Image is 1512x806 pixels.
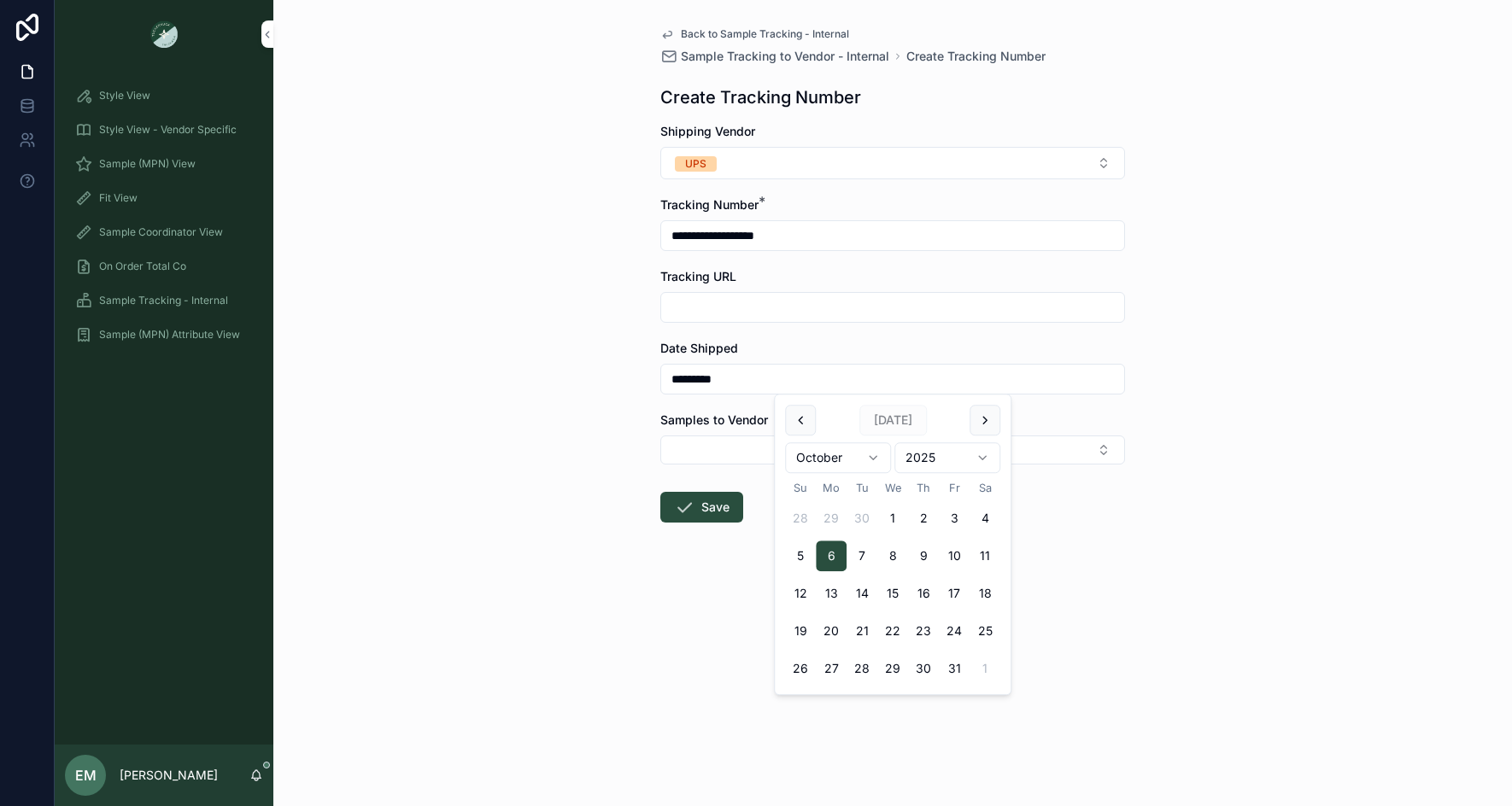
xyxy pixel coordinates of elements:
button: Saturday, October 11th, 2025 [970,540,1000,571]
button: Thursday, October 30th, 2025 [908,653,939,684]
button: Friday, October 17th, 2025 [939,578,970,609]
button: Save [660,492,743,523]
a: Sample (MPN) View [65,149,263,179]
span: Samples to Vendor [660,412,768,427]
h1: Create Tracking Number [660,85,861,109]
a: On Order Total Co [65,251,263,282]
span: Sample (MPN) Attribute View [99,328,240,342]
a: Style View - Vendor Specific [65,114,263,145]
p: [PERSON_NAME] [120,767,218,784]
a: Back to Sample Tracking - Internal [660,27,849,41]
button: Tuesday, October 28th, 2025 [847,653,877,684]
button: Tuesday, October 21st, 2025 [847,616,877,646]
button: Saturday, November 1st, 2025 [970,653,1000,684]
a: Sample Coordinator View [65,217,263,248]
button: Wednesday, October 1st, 2025 [877,503,908,534]
button: Tuesday, October 7th, 2025 [847,540,877,571]
button: Thursday, October 9th, 2025 [908,540,939,571]
button: Sunday, October 5th, 2025 [785,540,816,571]
a: Create Tracking Number [906,48,1046,65]
button: Monday, October 13th, 2025 [816,578,847,609]
button: Sunday, September 28th, 2025 [785,503,816,534]
button: Friday, October 3rd, 2025 [939,503,970,534]
button: Today, Monday, October 6th, 2025, selected [816,540,847,571]
table: October 2025 [785,480,1000,684]
button: Friday, October 10th, 2025 [939,540,970,571]
button: Wednesday, October 15th, 2025 [877,578,908,609]
button: Friday, October 24th, 2025 [939,616,970,646]
button: Monday, September 29th, 2025 [816,503,847,534]
button: Tuesday, October 14th, 2025 [847,578,877,609]
a: Sample (MPN) Attribute View [65,319,263,350]
th: Friday [939,480,970,496]
span: Tracking Number [660,197,759,212]
a: Sample Tracking - Internal [65,285,263,316]
button: Wednesday, October 29th, 2025 [877,653,908,684]
span: Tracking URL [660,269,736,283]
th: Monday [816,480,847,496]
button: Sunday, October 12th, 2025 [785,578,816,609]
button: Saturday, October 18th, 2025 [970,578,1000,609]
button: Select Button [660,147,1125,179]
button: Thursday, October 23rd, 2025 [908,616,939,646]
button: Monday, October 20th, 2025 [816,616,847,646]
button: Monday, October 27th, 2025 [816,653,847,684]
span: Style View - Vendor Specific [99,123,237,137]
span: Sample Tracking - Internal [99,294,228,307]
span: Shipping Vendor [660,124,755,138]
div: scrollable content [55,68,273,372]
span: Back to Sample Tracking - Internal [681,27,849,41]
button: Tuesday, September 30th, 2025 [847,503,877,534]
button: Wednesday, October 8th, 2025 [877,540,908,571]
th: Wednesday [877,480,908,496]
a: Fit View [65,183,263,213]
th: Tuesday [847,480,877,496]
button: Sunday, October 26th, 2025 [785,653,816,684]
button: Thursday, October 16th, 2025 [908,578,939,609]
a: Sample Tracking to Vendor - Internal [660,48,889,65]
button: Friday, October 31st, 2025 [939,653,970,684]
span: Style View [99,89,150,102]
th: Thursday [908,480,939,496]
img: App logo [150,20,178,48]
th: Saturday [970,480,1000,496]
span: EM [75,765,97,786]
a: Style View [65,80,263,111]
span: Fit View [99,191,138,205]
span: Sample Coordinator View [99,225,223,239]
button: Thursday, October 2nd, 2025 [908,503,939,534]
div: UPS [685,156,706,172]
span: Sample (MPN) View [99,157,196,171]
button: Saturday, October 25th, 2025 [970,616,1000,646]
th: Sunday [785,480,816,496]
button: Sunday, October 19th, 2025 [785,616,816,646]
span: Sample Tracking to Vendor - Internal [681,48,889,65]
button: Saturday, October 4th, 2025 [970,503,1000,534]
button: Wednesday, October 22nd, 2025 [877,616,908,646]
button: Select Button [660,435,1125,464]
span: On Order Total Co [99,260,186,273]
span: Date Shipped [660,341,738,355]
